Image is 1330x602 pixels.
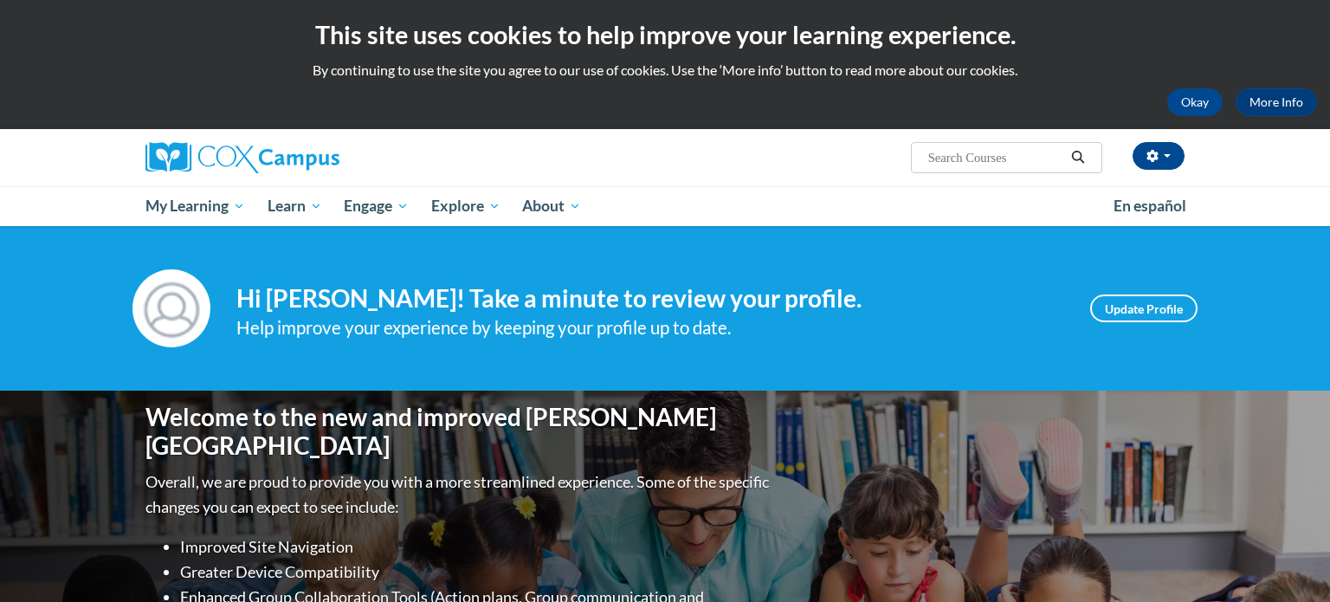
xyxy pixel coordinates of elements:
a: Engage [332,186,420,226]
h4: Hi [PERSON_NAME]! Take a minute to review your profile. [236,284,1064,314]
span: Explore [431,196,500,217]
a: Learn [256,186,333,226]
button: Okay [1167,88,1223,116]
li: Greater Device Compatibility [180,560,773,585]
span: En español [1114,197,1186,215]
button: Account Settings [1133,142,1185,170]
a: About [512,186,593,226]
input: Search Courses [926,147,1065,168]
iframe: Button to launch messaging window [1261,533,1316,588]
img: Cox Campus [145,142,339,173]
span: Learn [268,196,322,217]
span: Engage [344,196,409,217]
p: Overall, we are proud to provide you with a more streamlined experience. Some of the specific cha... [145,469,773,520]
button: Search [1065,147,1091,168]
span: About [522,196,581,217]
h1: Welcome to the new and improved [PERSON_NAME][GEOGRAPHIC_DATA] [145,403,773,461]
a: Update Profile [1090,295,1198,322]
a: More Info [1236,88,1317,116]
li: Improved Site Navigation [180,534,773,560]
img: Profile Image [132,269,210,347]
div: Help improve your experience by keeping your profile up to date. [236,314,1064,342]
a: Explore [420,186,512,226]
a: En español [1102,188,1198,224]
a: My Learning [134,186,256,226]
p: By continuing to use the site you agree to our use of cookies. Use the ‘More info’ button to read... [13,61,1317,80]
h2: This site uses cookies to help improve your learning experience. [13,17,1317,52]
div: Main menu [119,186,1211,226]
span: My Learning [145,196,245,217]
a: Cox Campus [145,142,475,173]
